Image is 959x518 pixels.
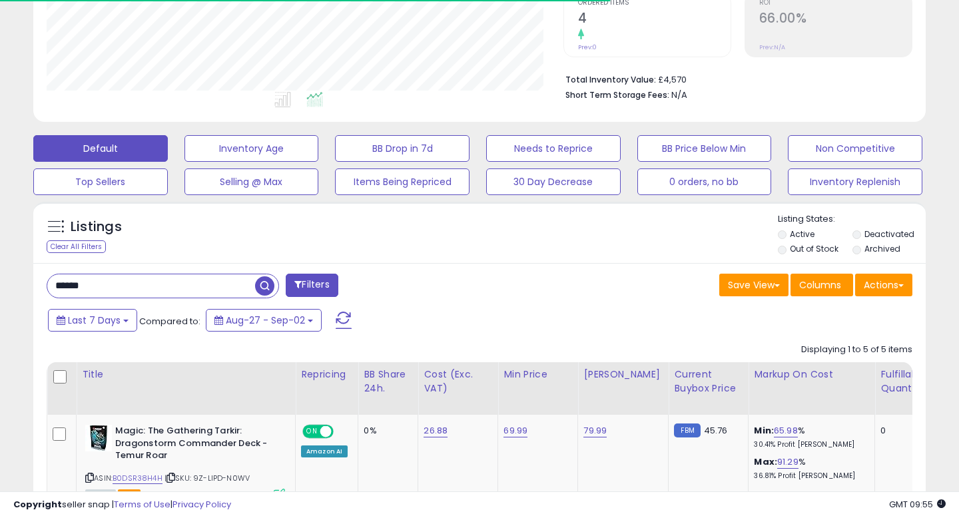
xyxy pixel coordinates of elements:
div: Min Price [503,368,572,382]
label: Deactivated [864,228,914,240]
button: BB Drop in 7d [335,135,470,162]
span: All listings currently available for purchase on Amazon [85,489,116,501]
div: 0 [880,425,922,437]
span: 45.76 [704,424,728,437]
span: N/A [671,89,687,101]
b: Total Inventory Value: [565,74,656,85]
a: B0DSR38H4H [113,473,162,484]
li: £4,570 [565,71,902,87]
div: BB Share 24h. [364,368,412,395]
div: Cost (Exc. VAT) [424,368,492,395]
small: FBM [674,423,700,437]
span: | SKU: 9Z-LIPD-N0WV [164,473,250,483]
span: Last 7 Days [68,314,121,327]
div: Clear All Filters [47,240,106,253]
button: 0 orders, no bb [637,168,772,195]
button: Needs to Reprice [486,135,621,162]
div: 0% [364,425,408,437]
small: Prev: 0 [578,43,597,51]
label: Active [790,228,814,240]
h5: Listings [71,218,122,236]
button: Aug-27 - Sep-02 [206,309,322,332]
strong: Copyright [13,498,62,511]
div: [PERSON_NAME] [583,368,663,382]
a: Privacy Policy [172,498,231,511]
span: ON [304,426,320,437]
button: Last 7 Days [48,309,137,332]
b: Short Term Storage Fees: [565,89,669,101]
h2: 66.00% [759,11,912,29]
button: Columns [791,274,853,296]
b: Min: [754,424,774,437]
img: 41-u0dA1YXL._SL40_.jpg [85,425,112,451]
p: Listing States: [778,213,926,226]
div: Markup on Cost [754,368,869,382]
b: Magic: The Gathering Tarkir: Dragonstorm Commander Deck - Temur Roar [115,425,277,465]
div: Displaying 1 to 5 of 5 items [801,344,912,356]
span: 2025-09-11 09:55 GMT [889,498,946,511]
label: Out of Stock [790,243,838,254]
span: Aug-27 - Sep-02 [226,314,305,327]
p: 30.41% Profit [PERSON_NAME] [754,440,864,449]
button: Inventory Age [184,135,319,162]
label: Archived [864,243,900,254]
button: Save View [719,274,789,296]
div: % [754,456,864,481]
h2: 4 [578,11,731,29]
button: BB Price Below Min [637,135,772,162]
button: Default [33,135,168,162]
span: Columns [799,278,841,292]
button: Selling @ Max [184,168,319,195]
div: Title [82,368,290,382]
a: 69.99 [503,424,527,437]
a: 91.29 [777,455,799,469]
b: Max: [754,455,777,468]
div: Fulfillable Quantity [880,368,926,395]
a: 79.99 [583,424,607,437]
a: 65.98 [774,424,798,437]
button: Non Competitive [788,135,922,162]
div: Repricing [301,368,352,382]
span: OFF [332,426,353,437]
button: 30 Day Decrease [486,168,621,195]
th: The percentage added to the cost of goods (COGS) that forms the calculator for Min & Max prices. [749,362,875,415]
p: 36.81% Profit [PERSON_NAME] [754,471,864,481]
div: Amazon AI [301,445,348,457]
span: Compared to: [139,315,200,328]
button: Inventory Replenish [788,168,922,195]
button: Top Sellers [33,168,168,195]
div: seller snap | | [13,499,231,511]
small: Prev: N/A [759,43,785,51]
a: Terms of Use [114,498,170,511]
a: 26.88 [424,424,448,437]
span: FBA [118,489,141,501]
div: Current Buybox Price [674,368,743,395]
button: Actions [855,274,912,296]
div: % [754,425,864,449]
button: Filters [286,274,338,297]
button: Items Being Repriced [335,168,470,195]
